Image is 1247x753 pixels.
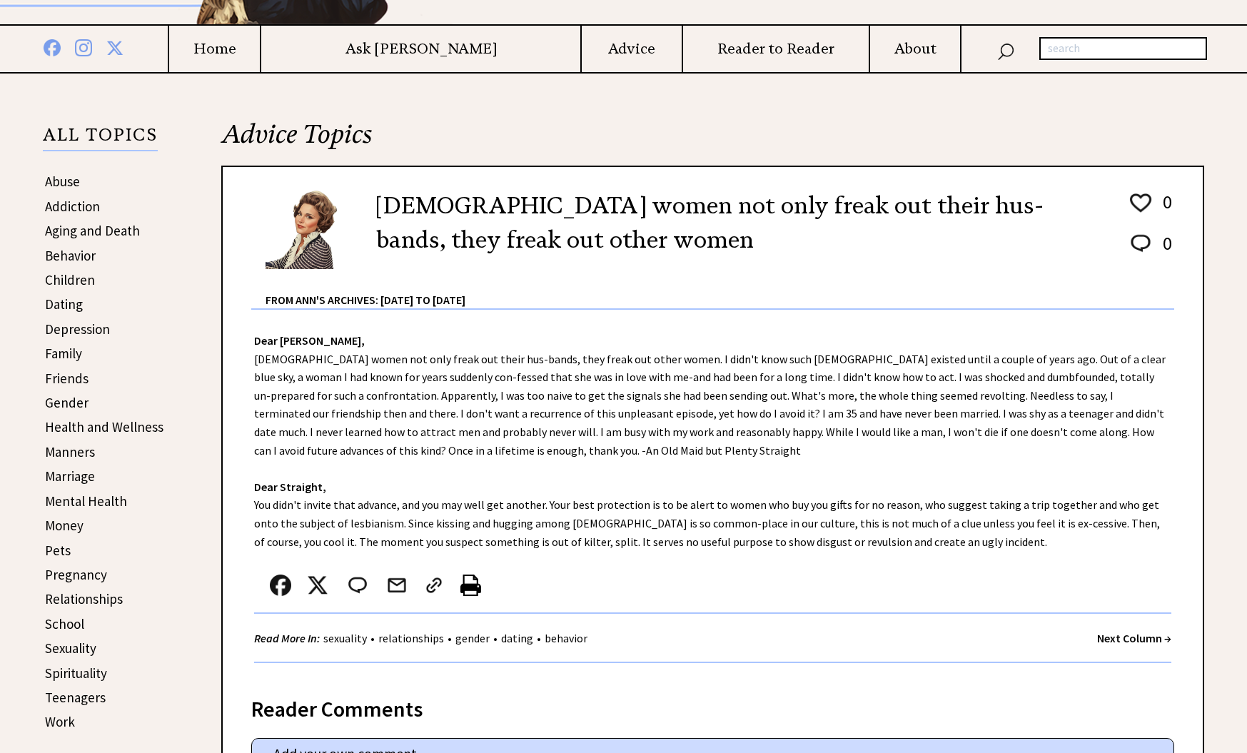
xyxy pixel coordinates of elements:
[254,631,320,645] strong: Read More In:
[45,468,95,485] a: Marriage
[254,630,591,647] div: • • • •
[106,37,123,56] img: x%20blue.png
[75,36,92,56] img: instagram%20blue.png
[45,345,82,362] a: Family
[266,271,1174,308] div: From Ann's Archives: [DATE] to [DATE]
[376,188,1106,257] h2: [DEMOGRAPHIC_DATA] women not only freak out their hus-bands, they freak out other women
[1128,191,1153,216] img: heart_outline%201.png
[45,566,107,583] a: Pregnancy
[582,40,682,58] a: Advice
[1128,232,1153,255] img: message_round%202.png
[1039,37,1207,60] input: search
[541,631,591,645] a: behavior
[266,188,355,269] img: Ann6%20v2%20small.png
[45,247,96,264] a: Behavior
[45,640,96,657] a: Sexuality
[254,333,365,348] strong: Dear [PERSON_NAME],
[45,443,95,460] a: Manners
[45,222,140,239] a: Aging and Death
[44,36,61,56] img: facebook%20blue.png
[375,631,448,645] a: relationships
[345,575,370,596] img: message_round%202.png
[270,575,291,596] img: facebook.png
[45,517,84,534] a: Money
[45,295,83,313] a: Dating
[221,117,1204,166] h2: Advice Topics
[254,480,326,494] strong: Dear Straight,
[45,370,89,387] a: Friends
[45,320,110,338] a: Depression
[261,40,580,58] a: Ask [PERSON_NAME]
[45,542,71,559] a: Pets
[45,689,106,706] a: Teenagers
[498,631,537,645] a: dating
[997,40,1014,61] img: search_nav.png
[45,590,123,607] a: Relationships
[460,575,481,596] img: printer%20icon.png
[43,127,158,151] p: ALL TOPICS
[45,713,75,730] a: Work
[251,694,1174,717] div: Reader Comments
[683,40,869,58] a: Reader to Reader
[870,40,960,58] a: About
[45,615,84,632] a: School
[1097,631,1171,645] a: Next Column →
[307,575,328,596] img: x_small.png
[386,575,408,596] img: mail.png
[45,664,107,682] a: Spirituality
[45,418,163,435] a: Health and Wellness
[169,40,261,58] a: Home
[1156,190,1173,230] td: 0
[423,575,445,596] img: link_02.png
[320,631,370,645] a: sexuality
[45,198,100,215] a: Addiction
[45,394,89,411] a: Gender
[45,492,127,510] a: Mental Health
[452,631,493,645] a: gender
[45,173,80,190] a: Abuse
[223,310,1203,677] div: [DEMOGRAPHIC_DATA] women not only freak out their hus-bands, they freak out other women. I didn't...
[45,271,95,288] a: Children
[1156,231,1173,269] td: 0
